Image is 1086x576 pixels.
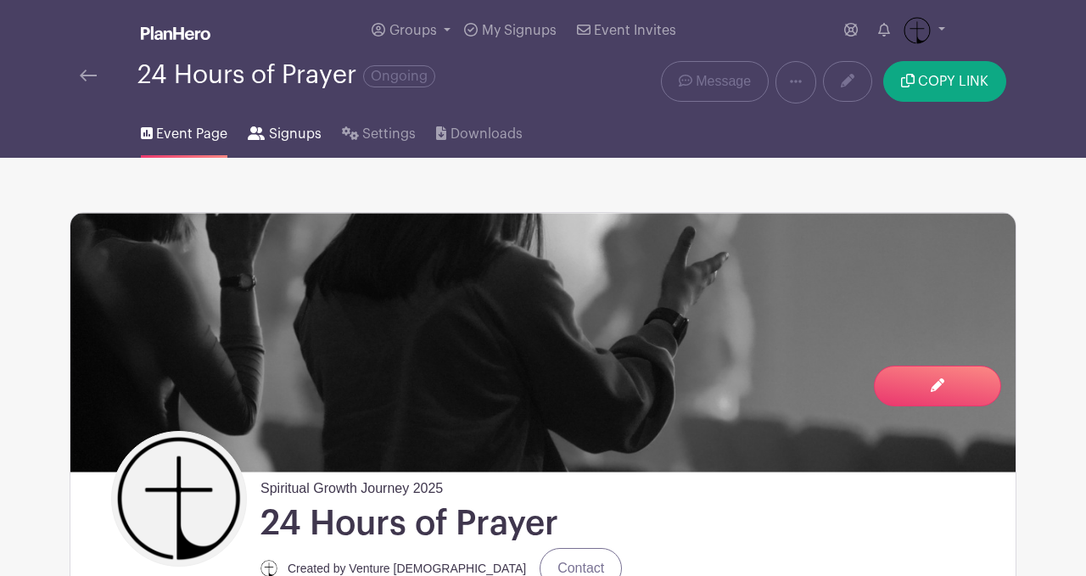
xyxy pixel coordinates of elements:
[248,103,321,158] a: Signups
[904,17,931,44] img: VCC_CrossOnly_Black.png
[389,24,437,37] span: Groups
[288,562,526,575] small: Created by Venture [DEMOGRAPHIC_DATA]
[594,24,676,37] span: Event Invites
[342,103,416,158] a: Settings
[260,502,558,545] h1: 24 Hours of Prayer
[115,435,243,562] img: VCC_CrossOnly_Black.png
[883,61,1006,102] button: COPY LINK
[451,124,523,144] span: Downloads
[80,70,97,81] img: back-arrow-29a5d9b10d5bd6ae65dc969a981735edf675c4d7a1fe02e03b50dbd4ba3cdb55.svg
[363,65,435,87] span: Ongoing
[141,103,227,158] a: Event Page
[70,213,1016,472] img: worshipnight-16.jpg
[269,124,322,144] span: Signups
[696,71,751,92] span: Message
[156,124,227,144] span: Event Page
[362,124,416,144] span: Settings
[436,103,522,158] a: Downloads
[918,75,988,88] span: COPY LINK
[260,472,443,499] span: Spiritual Growth Journey 2025
[482,24,557,37] span: My Signups
[661,61,769,102] a: Message
[137,61,435,89] div: 24 Hours of Prayer
[141,26,210,40] img: logo_white-6c42ec7e38ccf1d336a20a19083b03d10ae64f83f12c07503d8b9e83406b4c7d.svg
